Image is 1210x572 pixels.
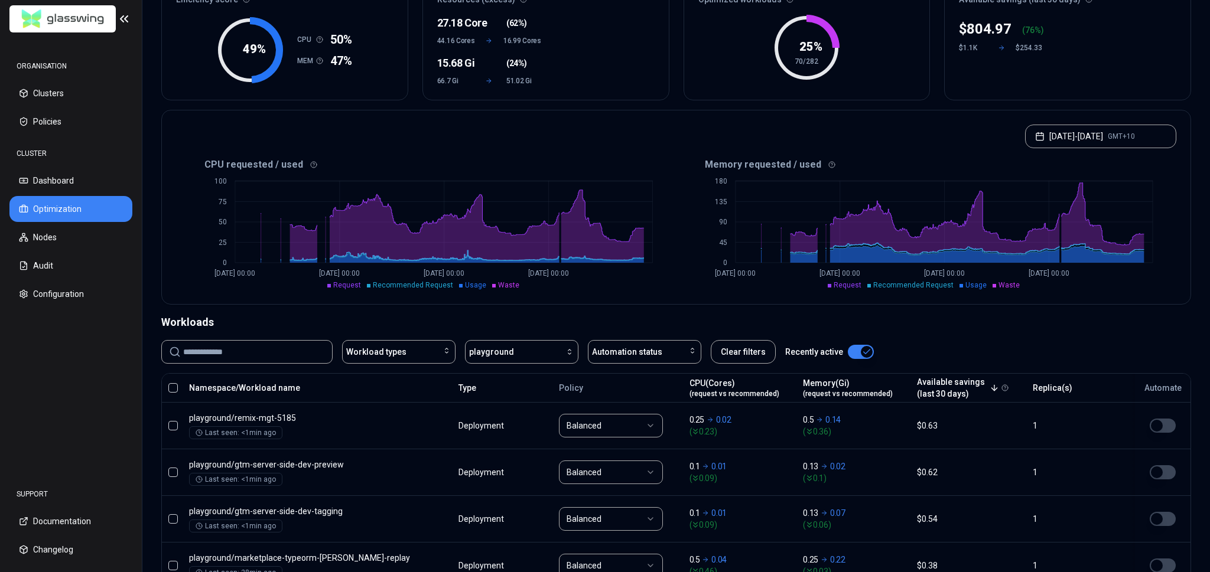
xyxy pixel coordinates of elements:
button: Type [458,376,476,400]
span: ( 0.06 ) [803,519,906,531]
div: CLUSTER [9,142,132,165]
div: ( %) [1022,24,1044,36]
img: GlassWing [17,5,109,33]
span: Waste [998,281,1020,289]
span: Workload types [346,346,406,358]
div: Workloads [161,314,1191,331]
span: Automation status [592,346,662,358]
label: Recently active [785,348,843,356]
tspan: 25 [219,238,227,247]
tspan: [DATE] 00:00 [424,269,464,277]
div: Deployment [458,466,506,478]
p: remix-mgt-5185 [189,412,416,424]
tspan: [DATE] 00:00 [528,269,569,277]
span: ( 0.36 ) [803,426,906,437]
button: Workload types [342,340,456,364]
p: 0.01 [711,507,727,519]
div: Deployment [458,420,506,432]
h1: MEM [297,56,316,66]
span: Waste [498,281,519,289]
button: Memory(Gi)(request vs recommended) [803,376,893,400]
button: Changelog [9,537,132,563]
p: 0.1 [689,460,700,472]
p: 0.22 [830,554,845,566]
button: Policies [9,109,132,135]
div: 27.18 Core [437,15,472,31]
span: ( 0.09 ) [689,519,793,531]
div: CPU requested / used [176,158,676,172]
tspan: 0 [223,259,227,267]
tspan: 45 [718,238,727,247]
tspan: 135 [714,198,727,206]
div: 1 [1033,560,1123,571]
div: CPU(Cores) [689,377,779,398]
p: 0.13 [803,460,818,472]
div: $0.63 [917,420,1022,432]
h1: CPU [297,35,316,44]
p: gtm-server-side-dev-tagging [189,505,416,517]
tspan: 25 % [799,40,822,54]
tspan: [DATE] 00:00 [924,269,965,277]
button: Optimization [9,196,132,222]
tspan: [DATE] 00:00 [319,269,360,277]
div: Deployment [458,513,506,525]
tspan: 70/282 [795,57,818,66]
p: 0.14 [825,414,841,426]
span: Request [834,281,861,289]
button: Clusters [9,80,132,106]
span: (request vs recommended) [689,389,779,398]
p: 0.07 [830,507,845,519]
tspan: 75 [219,198,227,206]
button: Available savings(last 30 days) [917,376,999,400]
p: 0.02 [716,414,731,426]
span: 16.99 Cores [503,36,541,45]
button: Replica(s) [1033,376,1072,400]
span: GMT+10 [1108,132,1135,141]
tspan: [DATE] 00:00 [1029,269,1069,277]
span: 51.02 Gi [506,76,541,86]
p: 0.25 [689,414,705,426]
span: 66.7 Gi [437,76,472,86]
button: Dashboard [9,168,132,194]
span: Usage [965,281,987,289]
p: 0.25 [803,554,818,566]
span: 47% [330,53,352,69]
p: marketplace-typeorm-d-kafka-replay [189,552,416,564]
div: Policy [559,382,678,394]
div: $ [959,19,1011,38]
button: Clear filters [711,340,776,364]
span: Recommended Request [373,281,453,289]
div: 1 [1033,420,1123,432]
p: 804.97 [967,19,1011,38]
div: $1.1K [959,43,987,53]
button: Documentation [9,508,132,534]
p: 0.1 [689,507,700,519]
button: Audit [9,253,132,279]
div: Memory requested / used [676,158,1177,172]
div: $0.38 [917,560,1022,571]
div: $254.33 [1016,43,1044,53]
button: Namespace/Workload name [189,376,300,400]
button: playground [465,340,578,364]
button: Automation status [588,340,701,364]
tspan: 90 [718,218,727,226]
tspan: [DATE] 00:00 [715,269,756,277]
tspan: 49 % [243,42,266,56]
span: ( 0.09 ) [689,472,793,484]
p: 0.13 [803,507,818,519]
span: ( 0.23 ) [689,426,793,437]
div: SUPPORT [9,482,132,506]
span: 62% [509,17,525,29]
span: (request vs recommended) [803,389,893,398]
span: playground [469,346,514,358]
div: $0.54 [917,513,1022,525]
div: Memory(Gi) [803,377,893,398]
div: Last seen: <1min ago [196,475,276,484]
span: Request [333,281,361,289]
tspan: 50 [219,218,227,226]
p: 0.5 [689,554,700,566]
span: 50% [330,31,352,48]
span: ( 0.1 ) [803,472,906,484]
button: Nodes [9,224,132,250]
p: 76 [1025,24,1035,36]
